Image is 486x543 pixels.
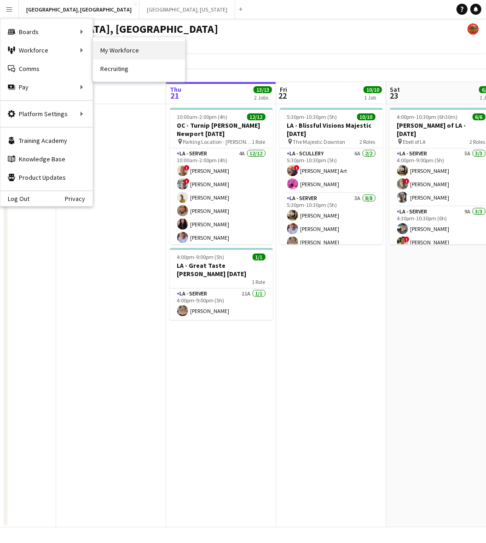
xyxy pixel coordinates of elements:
span: 4:00pm-10:30pm (6h30m) [397,113,458,120]
button: [GEOGRAPHIC_DATA], [GEOGRAPHIC_DATA] [19,0,139,18]
span: 1/1 [253,254,266,260]
span: Parking Location - [PERSON_NAME][GEOGRAPHIC_DATA] [183,138,252,145]
a: Training Academy [0,131,93,150]
a: Recruiting [93,59,185,78]
app-user-avatar: Rollin Hero [468,24,479,35]
app-job-card: 10:00am-2:00pm (4h)12/12OC - Turnip [PERSON_NAME] Newport [DATE] Parking Location - [PERSON_NAME]... [170,108,273,244]
span: 23 [388,90,400,101]
a: Comms [0,59,93,78]
span: Sat [390,85,400,94]
a: Log Out [0,195,29,202]
div: Platform Settings [0,105,93,123]
span: Fri [280,85,287,94]
span: 5:30pm-10:30pm (5h) [287,113,337,120]
span: 10:00am-2:00pm (4h) [177,113,228,120]
div: Pay [0,78,93,96]
app-card-role: LA - Server4A12/1210:00am-2:00pm (4h)![PERSON_NAME]![PERSON_NAME][PERSON_NAME][PERSON_NAME][PERSO... [170,148,273,327]
span: 2 Roles [470,138,486,145]
span: 12/12 [247,113,266,120]
a: Knowledge Base [0,150,93,168]
h3: OC - Turnip [PERSON_NAME] Newport [DATE] [170,121,273,138]
span: Ebell of LA [403,138,426,145]
span: ! [184,165,190,171]
a: My Workforce [93,41,185,59]
app-card-role: LA - Server3A8/85:30pm-10:30pm (5h)[PERSON_NAME][PERSON_NAME][PERSON_NAME] [280,193,383,318]
span: 2 Roles [360,138,376,145]
span: 10/10 [357,113,376,120]
span: ! [404,236,410,242]
span: ! [404,178,410,184]
span: ! [184,178,190,184]
div: Boards [0,23,93,41]
span: 6/6 [473,113,486,120]
a: Product Updates [0,168,93,187]
span: 10/10 [364,86,382,93]
div: Workforce [0,41,93,59]
app-card-role: LA - Scullery6A2/25:30pm-10:30pm (5h)![PERSON_NAME] Art[PERSON_NAME] [280,148,383,193]
span: 4:00pm-9:00pm (5h) [177,254,225,260]
button: [GEOGRAPHIC_DATA], [US_STATE] [139,0,235,18]
div: 1 Job [364,94,382,101]
span: 13/13 [254,86,272,93]
span: 1 Role [252,278,266,285]
app-job-card: 4:00pm-9:00pm (5h)1/1LA - Great Taste [PERSON_NAME] [DATE]1 RoleLA - Server11A1/14:00pm-9:00pm (5... [170,248,273,320]
span: ! [294,165,300,171]
h3: LA - Blissful Visions Majestic [DATE] [280,121,383,138]
h1: [GEOGRAPHIC_DATA], [GEOGRAPHIC_DATA] [7,22,218,36]
h3: LA - Great Taste [PERSON_NAME] [DATE] [170,261,273,278]
a: Privacy [65,195,93,202]
span: 1 Role [252,138,266,145]
span: Thu [170,85,181,94]
app-card-role: LA - Server11A1/14:00pm-9:00pm (5h)[PERSON_NAME] [170,289,273,320]
span: 21 [168,90,181,101]
span: The Majestic Downton [293,138,346,145]
div: 2 Jobs [254,94,272,101]
app-job-card: 5:30pm-10:30pm (5h)10/10LA - Blissful Visions Majestic [DATE] The Majestic Downton2 RolesLA - Scu... [280,108,383,244]
span: 22 [278,90,287,101]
